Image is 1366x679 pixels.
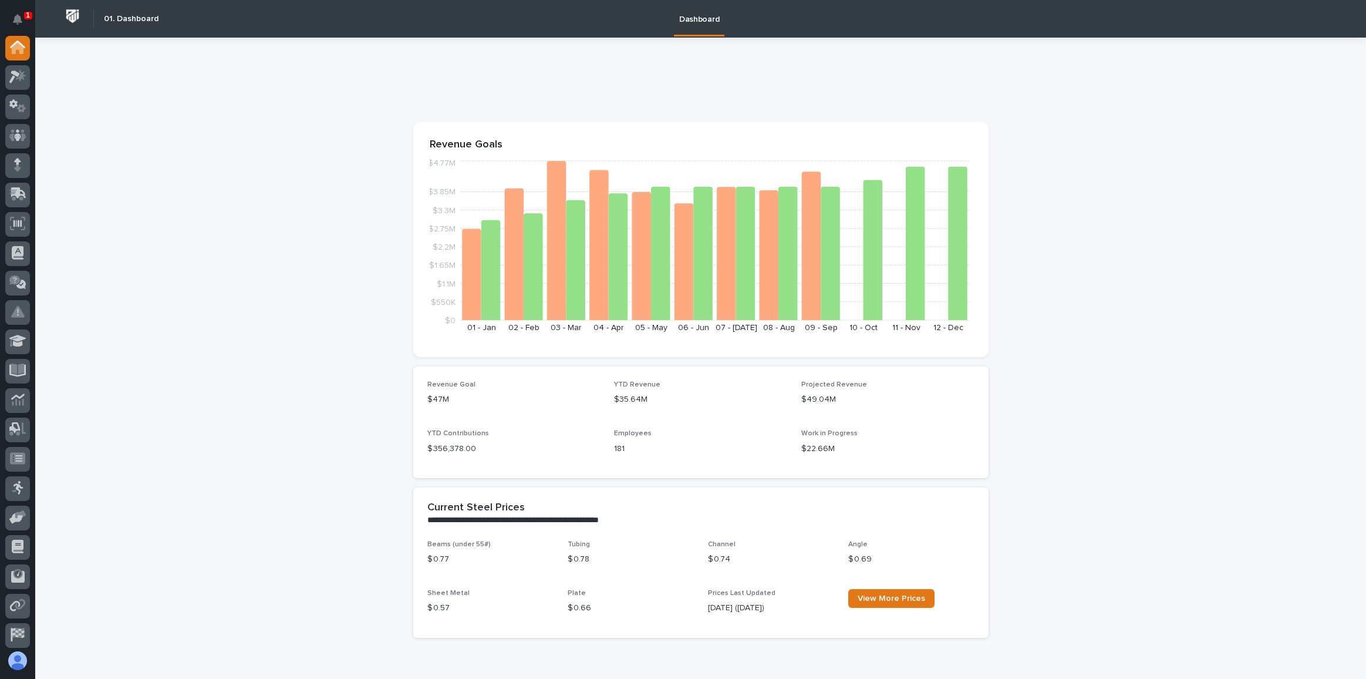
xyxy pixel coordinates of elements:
[427,430,489,437] span: YTD Contributions
[467,324,495,332] text: 01 - Jan
[801,381,867,388] span: Projected Revenue
[848,589,935,608] a: View More Prices
[26,11,30,19] p: 1
[635,324,667,332] text: 05 - May
[568,602,694,614] p: $ 0.66
[427,602,554,614] p: $ 0.57
[433,207,456,215] tspan: $3.3M
[858,594,925,603] span: View More Prices
[5,7,30,32] button: Notifications
[804,324,837,332] text: 09 - Sep
[428,160,456,168] tspan: $4.77M
[801,443,974,455] p: $22.66M
[708,553,834,566] p: $ 0.74
[614,443,787,455] p: 181
[568,590,586,597] span: Plate
[445,317,456,325] tspan: $0
[427,553,554,566] p: $ 0.77
[568,553,694,566] p: $ 0.78
[428,189,456,197] tspan: $3.85M
[427,381,475,388] span: Revenue Goal
[427,541,491,548] span: Beams (under 55#)
[678,324,709,332] text: 06 - Jun
[614,381,660,388] span: YTD Revenue
[5,648,30,673] button: users-avatar
[708,541,736,548] span: Channel
[437,280,456,288] tspan: $1.1M
[427,590,470,597] span: Sheet Metal
[429,225,456,233] tspan: $2.75M
[593,324,624,332] text: 04 - Apr
[433,243,456,251] tspan: $2.2M
[15,14,30,33] div: Notifications1
[427,443,601,455] p: $ 356,378.00
[429,262,456,270] tspan: $1.65M
[801,430,858,437] span: Work in Progress
[708,602,834,614] p: [DATE] ([DATE])
[763,324,794,332] text: 08 - Aug
[427,394,601,406] p: $47M
[431,298,456,307] tspan: $550K
[104,14,158,24] h2: 01. Dashboard
[427,502,525,515] h2: Current Steel Prices
[892,324,920,332] text: 11 - Nov
[849,324,878,332] text: 10 - Oct
[430,139,972,152] p: Revenue Goals
[62,5,83,27] img: Workspace Logo
[568,541,590,548] span: Tubing
[508,324,539,332] text: 02 - Feb
[708,590,775,597] span: Prices Last Updated
[614,394,787,406] p: $35.64M
[614,430,652,437] span: Employees
[848,553,974,566] p: $ 0.69
[801,394,974,406] p: $49.04M
[933,324,963,332] text: 12 - Dec
[551,324,582,332] text: 03 - Mar
[848,541,868,548] span: Angle
[715,324,757,332] text: 07 - [DATE]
